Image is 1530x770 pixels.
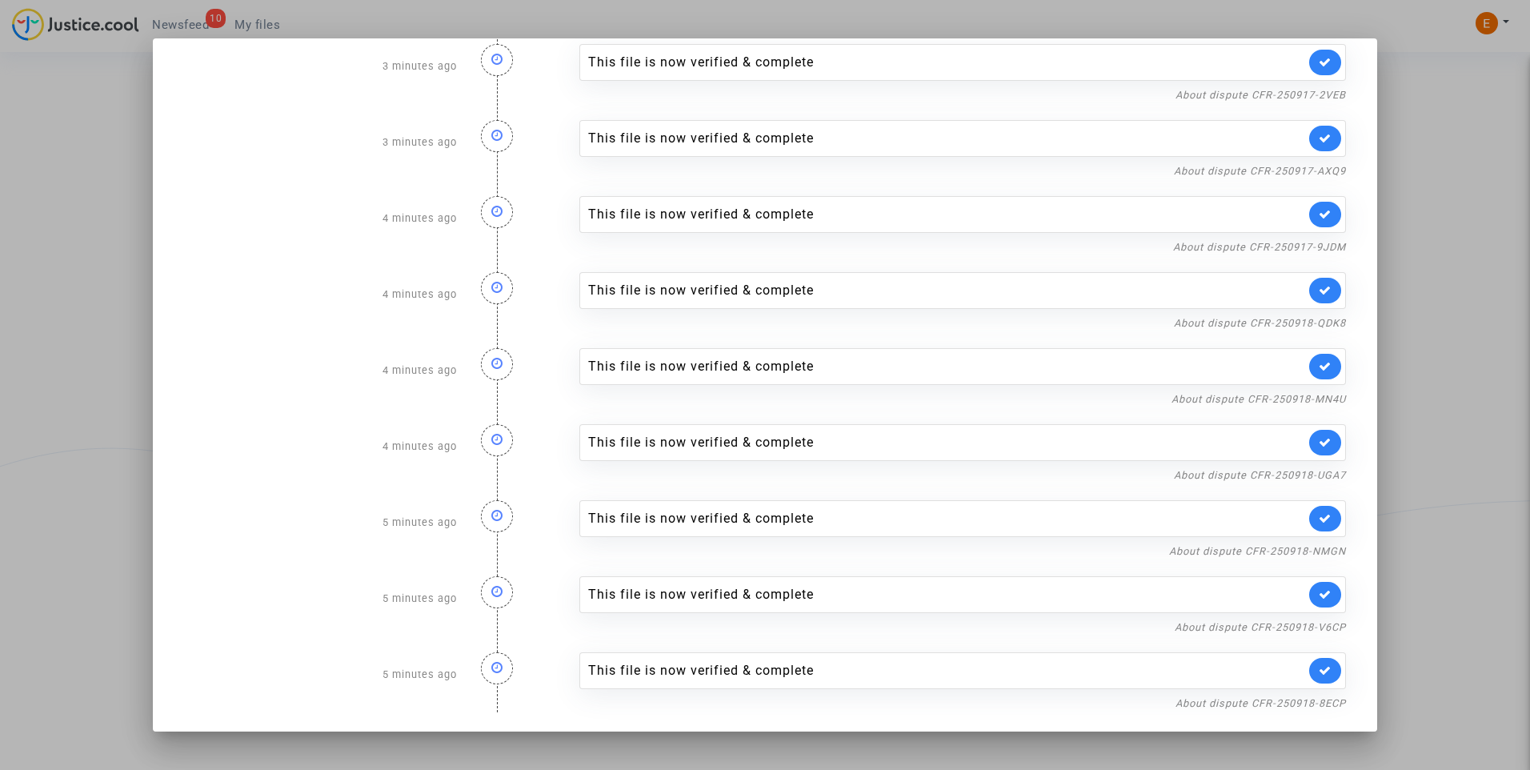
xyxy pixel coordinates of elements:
[1175,621,1346,633] a: About dispute CFR-250918-V6CP
[172,180,468,256] div: 4 minutes ago
[588,585,1305,604] div: This file is now verified & complete
[588,129,1305,148] div: This file is now verified & complete
[172,484,468,560] div: 5 minutes ago
[172,408,468,484] div: 4 minutes ago
[1172,393,1346,405] a: About dispute CFR-250918-MN4U
[1176,89,1346,101] a: About dispute CFR-250917-2VEB
[588,205,1305,224] div: This file is now verified & complete
[588,53,1305,72] div: This file is now verified & complete
[1176,697,1346,709] a: About dispute CFR-250918-8ECP
[1174,469,1346,481] a: About dispute CFR-250918-UGA7
[1169,545,1346,557] a: About dispute CFR-250918-NMGN
[1174,165,1346,177] a: About dispute CFR-250917-AXQ9
[1173,241,1346,253] a: About dispute CFR-250917-9JDM
[172,104,468,180] div: 3 minutes ago
[1174,317,1346,329] a: About dispute CFR-250918-QDK8
[588,433,1305,452] div: This file is now verified & complete
[172,332,468,408] div: 4 minutes ago
[588,509,1305,528] div: This file is now verified & complete
[172,28,468,104] div: 3 minutes ago
[172,636,468,712] div: 5 minutes ago
[588,357,1305,376] div: This file is now verified & complete
[588,661,1305,680] div: This file is now verified & complete
[588,281,1305,300] div: This file is now verified & complete
[172,256,468,332] div: 4 minutes ago
[172,560,468,636] div: 5 minutes ago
